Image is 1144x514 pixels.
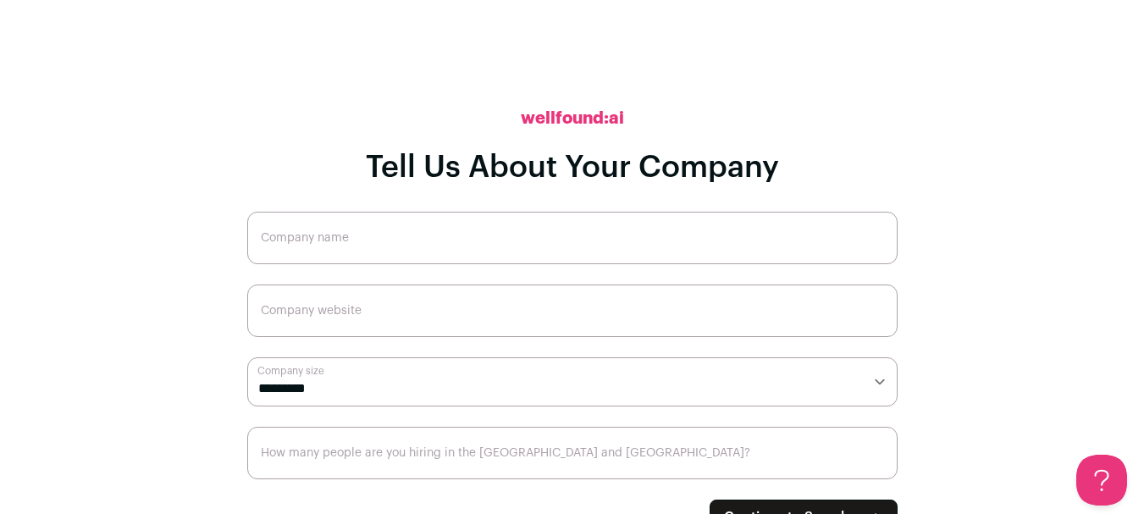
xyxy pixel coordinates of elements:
[521,107,624,130] h2: wellfound:ai
[1076,455,1127,506] iframe: Help Scout Beacon - Open
[247,212,898,264] input: Company name
[366,151,779,185] h1: Tell Us About Your Company
[247,427,898,479] input: How many people are you hiring in the US and Canada?
[247,285,898,337] input: Company website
